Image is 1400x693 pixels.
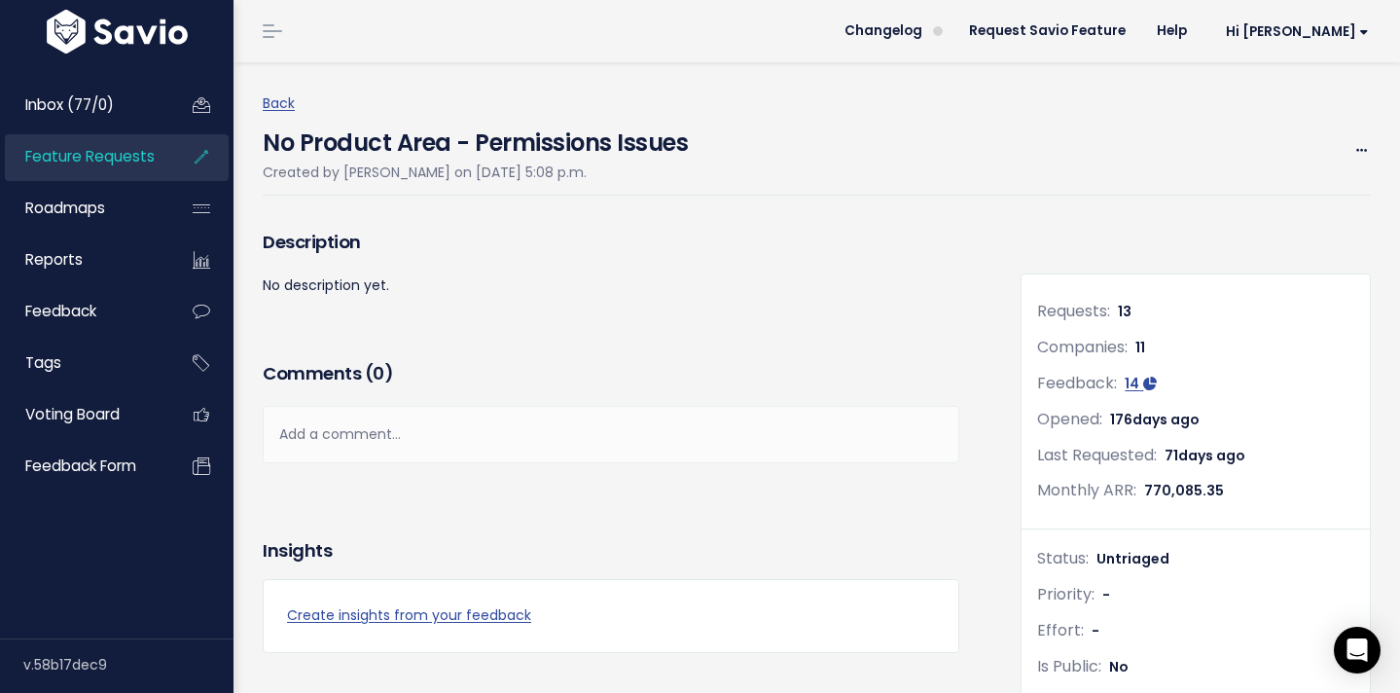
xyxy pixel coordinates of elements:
a: Voting Board [5,392,162,437]
span: 71 [1165,446,1245,465]
div: Open Intercom Messenger [1334,627,1381,674]
a: Request Savio Feature [953,17,1141,46]
span: days ago [1132,410,1200,429]
span: Is Public: [1037,655,1101,677]
span: Status: [1037,547,1089,569]
a: Feature Requests [5,134,162,179]
span: Opened: [1037,408,1102,430]
a: Create insights from your feedback [287,603,935,628]
span: days ago [1178,446,1245,465]
span: Inbox (77/0) [25,94,114,115]
a: 14 [1125,374,1157,393]
span: Requests: [1037,300,1110,322]
span: Roadmaps [25,198,105,218]
a: Feedback form [5,444,162,489]
span: 13 [1118,302,1131,321]
span: Untriaged [1096,549,1169,568]
p: No description yet. [263,274,959,298]
a: Tags [5,341,162,385]
span: Last Requested: [1037,444,1157,466]
span: Changelog [844,24,922,38]
span: Feedback form [25,456,136,476]
span: Hi [PERSON_NAME] [1226,24,1369,39]
span: 14 [1125,374,1139,393]
span: No [1109,657,1129,676]
h3: Insights [263,537,332,565]
span: 0 [373,361,384,385]
span: Created by [PERSON_NAME] on [DATE] 5:08 p.m. [263,163,587,182]
span: Monthly ARR: [1037,479,1136,501]
span: 770,085.35 [1144,481,1224,500]
span: Reports [25,249,83,270]
span: 176 [1110,410,1200,429]
span: Priority: [1037,583,1095,605]
span: Tags [25,352,61,373]
span: Effort: [1037,619,1084,641]
a: Reports [5,237,162,282]
h3: Description [263,229,959,256]
a: Feedback [5,289,162,334]
span: - [1102,585,1110,604]
a: Back [263,93,295,113]
span: Voting Board [25,404,120,424]
img: logo-white.9d6f32f41409.svg [42,10,193,54]
a: Help [1141,17,1203,46]
div: Add a comment... [263,406,959,463]
span: Feature Requests [25,146,155,166]
span: Feedback [25,301,96,321]
a: Roadmaps [5,186,162,231]
span: 11 [1135,338,1145,357]
h4: No Product Area - Permissions Issues [263,116,688,161]
div: v.58b17dec9 [23,639,233,690]
span: Companies: [1037,336,1128,358]
span: - [1092,621,1099,640]
h3: Comments ( ) [263,360,959,387]
a: Inbox (77/0) [5,83,162,128]
a: Hi [PERSON_NAME] [1203,17,1384,47]
span: Feedback: [1037,372,1117,394]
